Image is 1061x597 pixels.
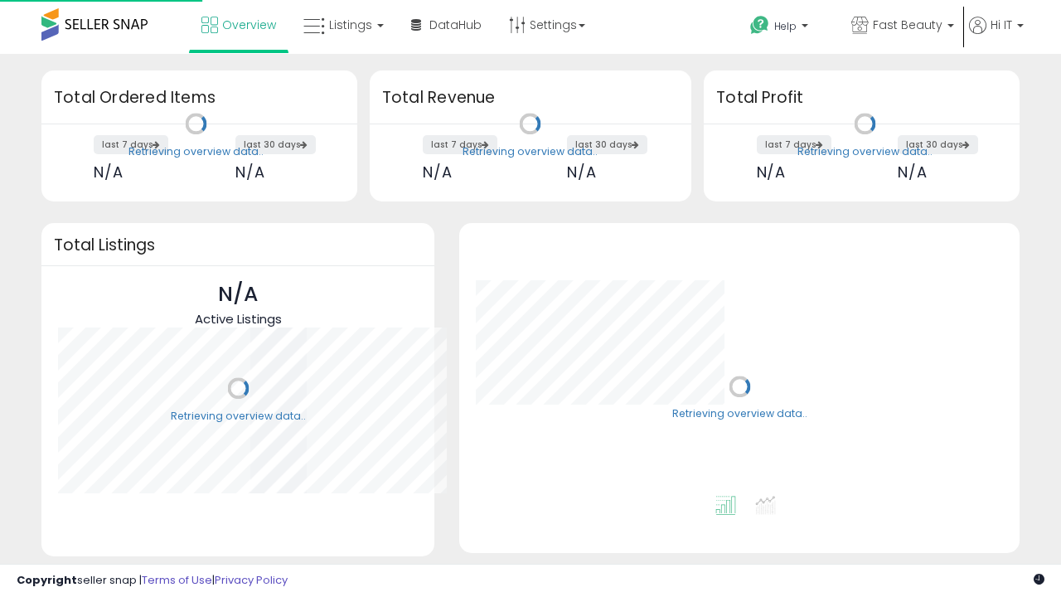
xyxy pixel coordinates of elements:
[142,572,212,588] a: Terms of Use
[171,409,306,424] div: Retrieving overview data..
[222,17,276,33] span: Overview
[749,15,770,36] i: Get Help
[991,17,1012,33] span: Hi IT
[17,573,288,589] div: seller snap | |
[215,572,288,588] a: Privacy Policy
[672,407,807,422] div: Retrieving overview data..
[128,144,264,159] div: Retrieving overview data..
[797,144,933,159] div: Retrieving overview data..
[774,19,797,33] span: Help
[17,572,77,588] strong: Copyright
[329,17,372,33] span: Listings
[969,17,1024,54] a: Hi IT
[737,2,836,54] a: Help
[429,17,482,33] span: DataHub
[463,144,598,159] div: Retrieving overview data..
[873,17,942,33] span: Fast Beauty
